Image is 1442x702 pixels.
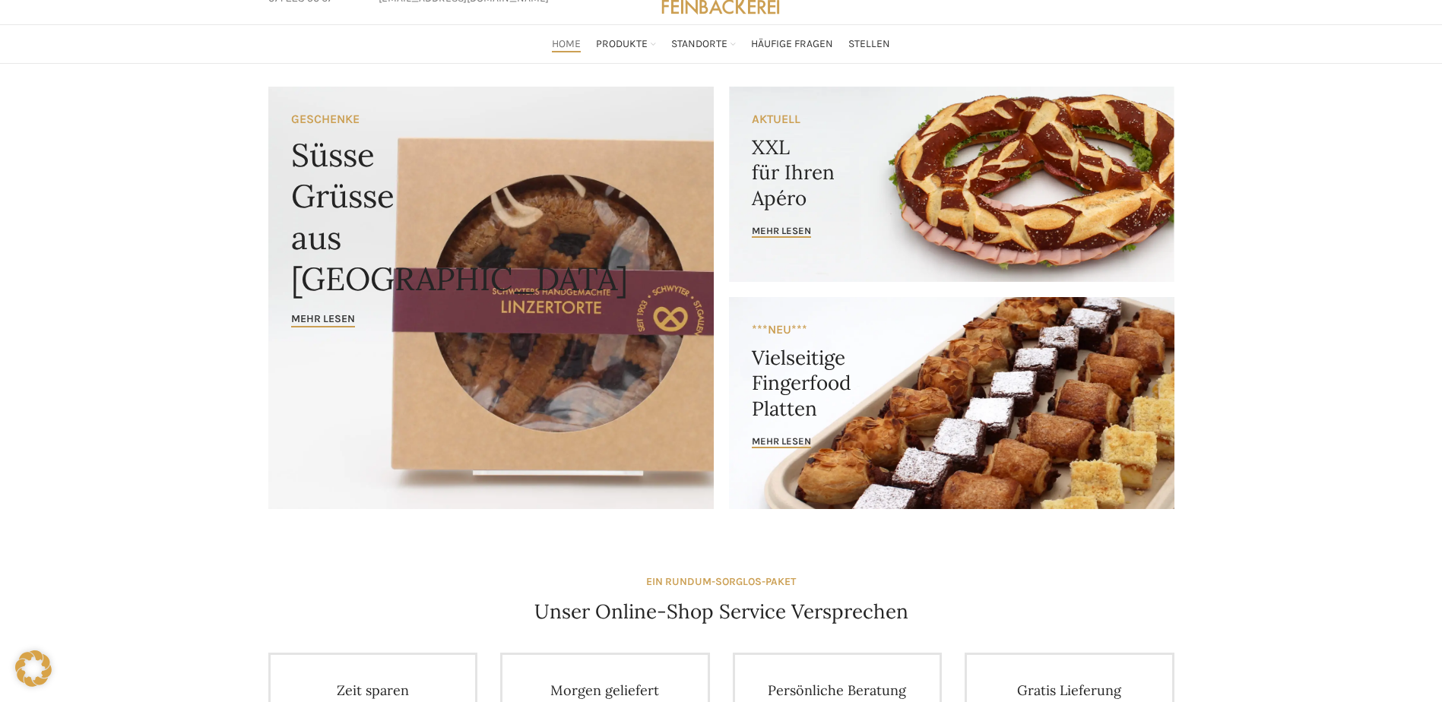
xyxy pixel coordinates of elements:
a: Stellen [848,29,890,59]
h4: Gratis Lieferung [990,681,1149,699]
a: Häufige Fragen [751,29,833,59]
a: Banner link [729,87,1174,282]
h4: Persönliche Beratung [758,681,917,699]
a: Banner link [729,297,1174,509]
span: Produkte [596,37,648,52]
h4: Zeit sparen [293,681,453,699]
h4: Unser Online-Shop Service Versprechen [534,598,908,625]
span: Home [552,37,581,52]
span: Häufige Fragen [751,37,833,52]
a: Standorte [671,29,736,59]
a: Home [552,29,581,59]
span: Stellen [848,37,890,52]
a: Produkte [596,29,656,59]
div: Main navigation [261,29,1182,59]
strong: EIN RUNDUM-SORGLOS-PAKET [646,575,796,588]
span: Standorte [671,37,727,52]
h4: Morgen geliefert [525,681,685,699]
a: Banner link [268,87,714,509]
